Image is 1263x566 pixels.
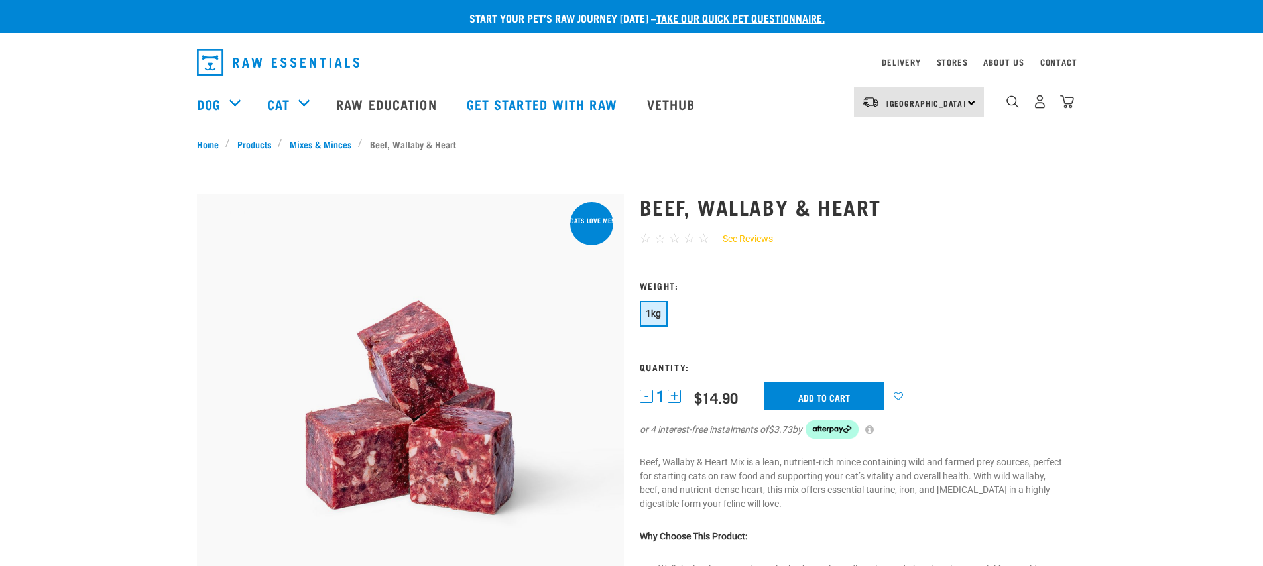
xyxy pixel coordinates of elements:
a: Products [230,137,278,151]
a: take our quick pet questionnaire. [656,15,825,21]
img: home-icon@2x.png [1060,95,1074,109]
button: + [668,390,681,403]
a: Vethub [634,78,712,131]
a: Stores [937,60,968,64]
a: Cat [267,94,290,114]
h1: Beef, Wallaby & Heart [640,195,1067,219]
a: Get started with Raw [453,78,634,131]
h3: Quantity: [640,362,1067,372]
img: user.png [1033,95,1047,109]
div: $14.90 [694,389,738,406]
span: 1kg [646,308,662,319]
strong: Why Choose This Product: [640,531,747,541]
a: Dog [197,94,221,114]
img: home-icon-1@2x.png [1006,95,1019,108]
input: Add to cart [764,382,884,410]
span: 1 [656,390,664,404]
button: - [640,390,653,403]
span: ☆ [654,231,666,246]
img: Raw Essentials Logo [197,49,359,76]
nav: dropdown navigation [186,44,1077,81]
div: or 4 interest-free instalments of by [640,420,1067,439]
a: Contact [1040,60,1077,64]
span: ☆ [684,231,695,246]
h3: Weight: [640,280,1067,290]
span: ☆ [698,231,709,246]
span: ☆ [669,231,680,246]
a: Home [197,137,226,151]
a: About Us [983,60,1024,64]
a: See Reviews [709,232,773,246]
span: ☆ [640,231,651,246]
span: [GEOGRAPHIC_DATA] [886,101,967,105]
a: Raw Education [323,78,453,131]
span: $3.73 [768,423,792,437]
a: Delivery [882,60,920,64]
p: Beef, Wallaby & Heart Mix is a lean, nutrient-rich mince containing wild and farmed prey sources,... [640,455,1067,511]
img: Afterpay [806,420,859,439]
button: 1kg [640,301,668,327]
img: van-moving.png [862,96,880,108]
nav: breadcrumbs [197,137,1067,151]
a: Mixes & Minces [282,137,358,151]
